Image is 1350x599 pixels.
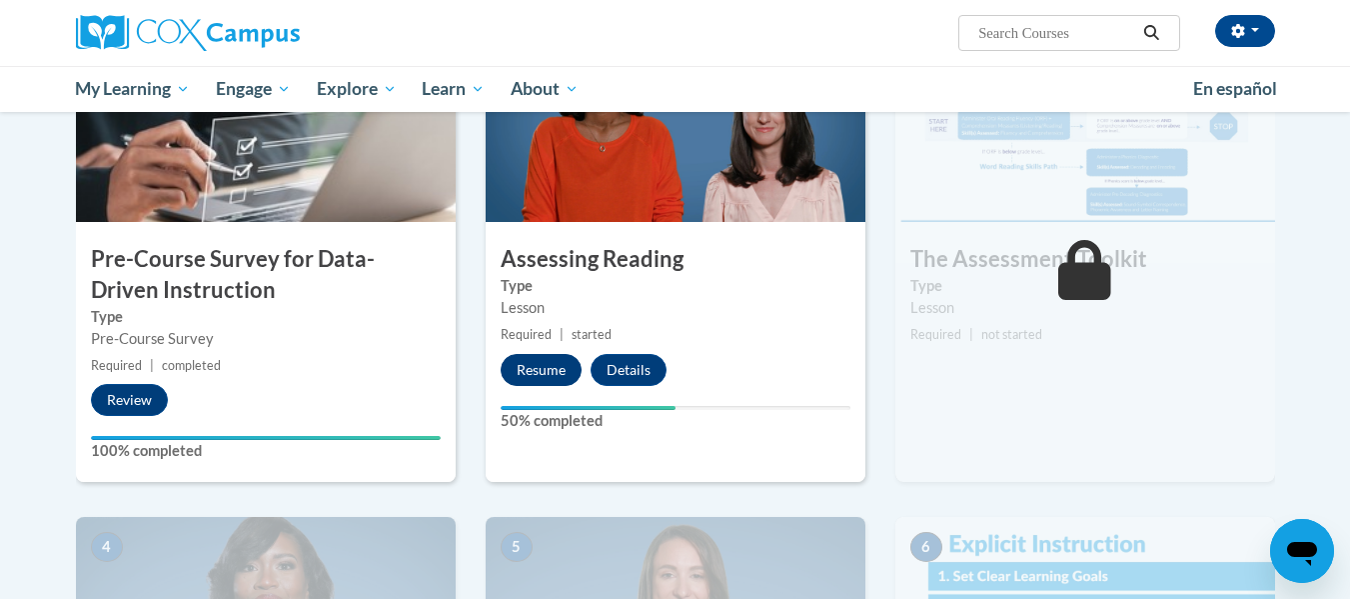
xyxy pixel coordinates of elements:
[501,410,850,432] label: 50% completed
[76,15,300,51] img: Cox Campus
[1180,68,1290,110] a: En español
[162,358,221,373] span: completed
[501,275,850,297] label: Type
[981,327,1042,342] span: not started
[216,77,291,101] span: Engage
[910,275,1260,297] label: Type
[910,532,942,562] span: 6
[910,297,1260,319] div: Lesson
[317,77,397,101] span: Explore
[560,327,564,342] span: |
[501,327,552,342] span: Required
[91,358,142,373] span: Required
[895,244,1275,275] h3: The Assessment Toolkit
[91,384,168,416] button: Review
[91,328,441,350] div: Pre-Course Survey
[76,15,456,51] a: Cox Campus
[63,66,204,112] a: My Learning
[895,22,1275,222] img: Course Image
[501,354,582,386] button: Resume
[910,327,961,342] span: Required
[1270,519,1334,583] iframe: Button to launch messaging window
[46,66,1305,112] div: Main menu
[501,406,675,410] div: Your progress
[91,306,441,328] label: Type
[498,66,592,112] a: About
[91,436,441,440] div: Your progress
[91,440,441,462] label: 100% completed
[976,21,1136,45] input: Search Courses
[304,66,410,112] a: Explore
[511,77,579,101] span: About
[1136,21,1166,45] button: Search
[91,532,123,562] span: 4
[591,354,667,386] button: Details
[203,66,304,112] a: Engage
[1215,15,1275,47] button: Account Settings
[75,77,190,101] span: My Learning
[1193,78,1277,99] span: En español
[76,22,456,222] img: Course Image
[409,66,498,112] a: Learn
[572,327,612,342] span: started
[501,297,850,319] div: Lesson
[486,244,865,275] h3: Assessing Reading
[486,22,865,222] img: Course Image
[969,327,973,342] span: |
[501,532,533,562] span: 5
[150,358,154,373] span: |
[76,244,456,306] h3: Pre-Course Survey for Data-Driven Instruction
[422,77,485,101] span: Learn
